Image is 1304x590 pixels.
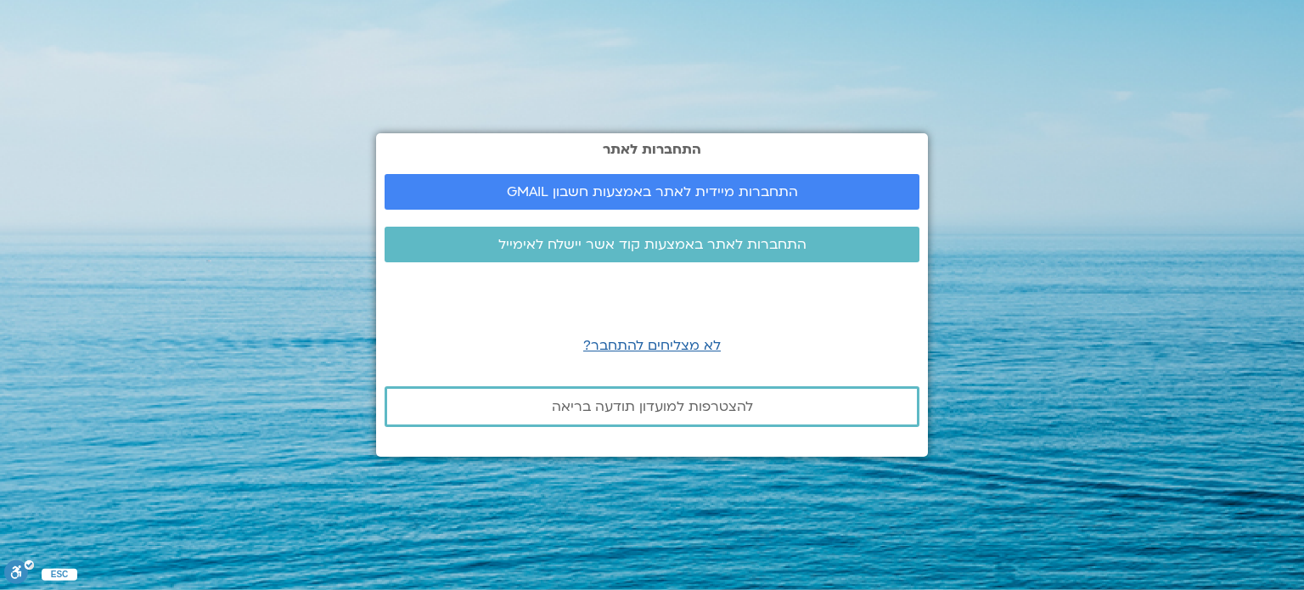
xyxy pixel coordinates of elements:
[385,142,919,157] h2: התחברות לאתר
[385,227,919,262] a: התחברות לאתר באמצעות קוד אשר יישלח לאימייל
[552,399,753,414] span: להצטרפות למועדון תודעה בריאה
[583,336,721,355] a: לא מצליחים להתחבר?
[385,386,919,427] a: להצטרפות למועדון תודעה בריאה
[498,237,807,252] span: התחברות לאתר באמצעות קוד אשר יישלח לאימייל
[507,184,798,199] span: התחברות מיידית לאתר באמצעות חשבון GMAIL
[385,174,919,210] a: התחברות מיידית לאתר באמצעות חשבון GMAIL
